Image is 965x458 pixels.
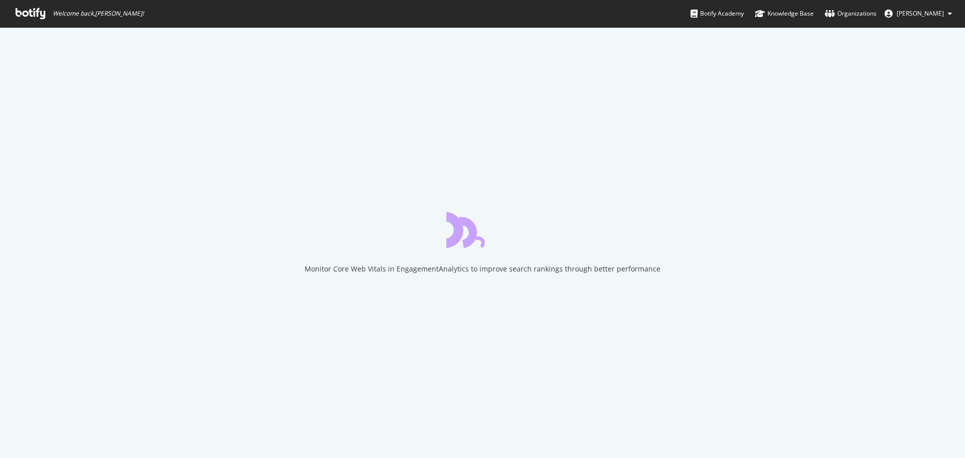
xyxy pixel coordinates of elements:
[825,9,877,19] div: Organizations
[897,9,944,18] span: Joanne Brickles
[446,212,519,248] div: animation
[691,9,744,19] div: Botify Academy
[755,9,814,19] div: Knowledge Base
[53,10,144,18] span: Welcome back, [PERSON_NAME] !
[305,264,660,274] div: Monitor Core Web Vitals in EngagementAnalytics to improve search rankings through better performance
[877,6,960,22] button: [PERSON_NAME]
